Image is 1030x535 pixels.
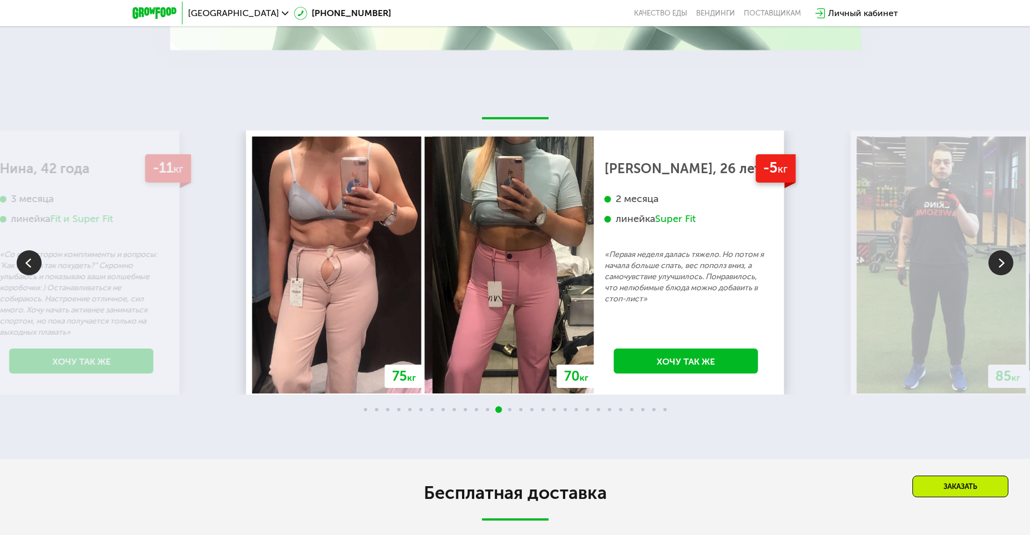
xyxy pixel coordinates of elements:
img: Slide right [988,250,1013,275]
div: -11 [145,154,191,183]
span: кг [407,372,416,383]
div: [PERSON_NAME], 26 лет [605,163,768,174]
img: Slide left [17,250,42,275]
span: кг [1012,372,1021,383]
div: -5 [755,154,795,183]
a: Хочу так же [614,349,758,374]
div: Личный кабинет [828,7,898,20]
div: Super Fit [655,213,696,225]
div: 2 месяца [605,193,768,205]
a: Качество еды [634,9,687,18]
div: Fit и Super Fit [50,213,113,225]
p: «Первая неделя далась тяжело. Но потом я начала больше спать, вес пополз вниз, а самочувствие улу... [605,249,768,305]
span: кг [580,372,588,383]
span: кг [173,163,183,175]
a: Вендинги [696,9,735,18]
span: кг [778,163,788,175]
h2: Бесплатная доставка [205,482,826,504]
span: [GEOGRAPHIC_DATA] [188,9,279,18]
div: 75 [385,365,423,388]
div: линейка [605,213,768,225]
div: поставщикам [744,9,801,18]
div: Заказать [912,476,1008,497]
div: 85 [988,365,1028,388]
div: 70 [557,365,596,388]
a: Хочу так же [9,349,154,374]
a: [PHONE_NUMBER] [294,7,391,20]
